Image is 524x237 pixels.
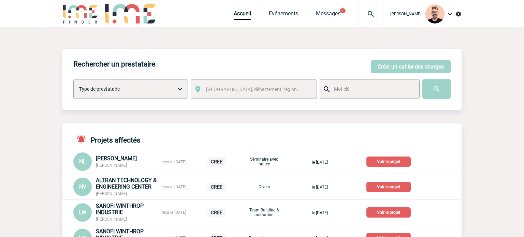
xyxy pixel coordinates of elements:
[161,210,186,215] span: reçu le [DATE]
[161,160,186,164] span: reçu le [DATE]
[96,177,157,190] span: ALTRAN TECHNOLOGY & ENGINEERING CENTER
[316,10,340,20] a: Messages
[366,207,411,218] p: Voir le projet
[312,160,328,165] span: le [DATE]
[247,157,281,166] p: Séminaire avec nuitée
[207,182,226,191] p: CREE
[206,87,301,92] span: [GEOGRAPHIC_DATA], département, région...
[366,158,413,164] a: Voir le projet
[366,209,413,215] a: Voir le projet
[269,10,298,20] a: Evénements
[422,79,451,99] input: Submit
[73,134,141,144] h4: Projets affectés
[207,157,226,166] p: CREE
[366,183,413,190] a: Voir le projet
[366,182,411,192] p: Voir le projet
[312,210,328,215] span: le [DATE]
[62,4,98,24] img: IME-Finder
[96,163,127,168] span: [PERSON_NAME]
[207,208,226,217] p: CREE
[79,209,86,216] span: LW
[79,183,86,190] span: NV
[247,184,281,189] p: Divers
[76,134,90,144] img: notifications-active-24-px-r.png
[366,157,411,167] p: Voir le projet
[390,12,421,16] span: [PERSON_NAME]
[340,8,346,13] button: 1
[79,158,86,165] span: NL
[96,217,127,222] span: [PERSON_NAME]
[161,184,186,189] span: reçu le [DATE]
[73,60,155,68] h4: Rechercher un prestataire
[312,185,328,190] span: le [DATE]
[332,85,413,93] input: Mot clé
[96,155,137,162] span: [PERSON_NAME]
[425,4,445,24] img: 129741-1.png
[247,208,281,217] p: Team Building & animation
[96,191,127,196] span: [PERSON_NAME]
[234,10,251,20] a: Accueil
[96,203,144,216] span: SANOFI WINTHROP INDUSTRIE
